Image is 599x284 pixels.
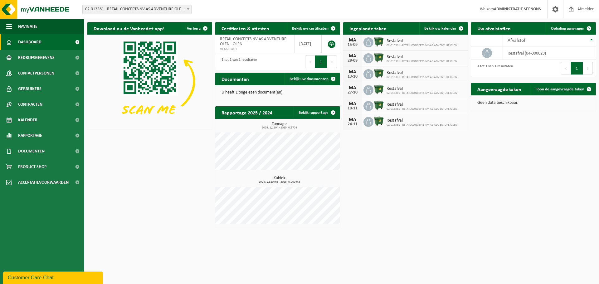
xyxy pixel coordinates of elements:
[561,62,571,75] button: Previous
[18,34,41,50] span: Dashboard
[315,55,327,68] button: 1
[295,35,322,53] td: [DATE]
[346,75,359,79] div: 13-10
[346,38,359,43] div: MA
[292,26,329,31] span: Bekijk uw certificaten
[387,123,457,127] span: 02-013361 - RETAIL CONCEPTS NV-AS ADVENTURE OLEN
[220,37,286,46] span: RETAIL CONCEPTS NV-AS ADVENTURE OLEN - OLEN
[18,81,41,97] span: Gebruikers
[187,26,201,31] span: Verberg
[373,84,384,95] img: WB-1100-HPE-GN-04
[215,73,255,85] h2: Documenten
[503,46,596,60] td: restafval (04-000029)
[18,175,69,190] span: Acceptatievoorwaarden
[83,5,191,14] span: 02-013361 - RETAIL CONCEPTS NV-AS ADVENTURE OLEN - OLEN
[387,86,457,91] span: Restafval
[215,106,279,118] h2: Rapportage 2025 / 2024
[18,65,54,81] span: Contactpersonen
[182,22,212,35] button: Verberg
[373,52,384,63] img: WB-1100-HPE-GN-04
[290,77,329,81] span: Bekijk uw documenten
[373,100,384,111] img: WB-1100-HPE-GN-04
[346,85,359,90] div: MA
[387,107,457,111] span: 02-013361 - RETAIL CONCEPTS NV-AS ADVENTURE OLEN
[18,50,55,65] span: Bedrijfsgegevens
[387,44,457,47] span: 02-013361 - RETAIL CONCEPTS NV-AS ADVENTURE OLEN
[327,55,337,68] button: Next
[346,59,359,63] div: 29-09
[373,116,384,127] img: WB-1100-HPE-GN-04
[546,22,595,35] a: Ophaling aanvragen
[531,83,595,95] a: Toon de aangevraagde taken
[583,62,593,75] button: Next
[218,181,340,184] span: 2024: 1,820 m3 - 2025: 0,000 m3
[294,106,339,119] a: Bekijk rapportage
[305,55,315,68] button: Previous
[551,26,584,31] span: Ophaling aanvragen
[346,106,359,111] div: 10-11
[218,55,257,69] div: 1 tot 1 van 1 resultaten
[218,122,340,129] h3: Tonnage
[346,101,359,106] div: MA
[387,70,457,75] span: Restafval
[18,159,46,175] span: Product Shop
[419,22,467,35] a: Bekijk uw kalender
[571,62,583,75] button: 1
[218,126,340,129] span: 2024: 1,120 t - 2025: 0,870 t
[287,22,339,35] a: Bekijk uw certificaten
[285,73,339,85] a: Bekijk uw documenten
[536,87,584,91] span: Toon de aangevraagde taken
[222,90,334,95] p: U heeft 1 ongelezen document(en).
[18,19,37,34] span: Navigatie
[477,101,590,105] p: Geen data beschikbaar.
[508,38,525,43] span: Afvalstof
[346,54,359,59] div: MA
[87,22,171,34] h2: Download nu de Vanheede+ app!
[82,5,192,14] span: 02-013361 - RETAIL CONCEPTS NV-AS ADVENTURE OLEN - OLEN
[387,118,457,123] span: Restafval
[373,68,384,79] img: WB-1100-HPE-GN-04
[474,61,513,75] div: 1 tot 1 van 1 resultaten
[220,47,290,52] span: VLA610401
[387,75,457,79] span: 02-013361 - RETAIL CONCEPTS NV-AS ADVENTURE OLEN
[471,22,517,34] h2: Uw afvalstoffen
[343,22,393,34] h2: Ingeplande taken
[18,128,42,143] span: Rapportage
[18,112,37,128] span: Kalender
[387,102,457,107] span: Restafval
[18,143,45,159] span: Documenten
[3,270,104,284] iframe: chat widget
[387,39,457,44] span: Restafval
[494,7,541,12] strong: ADMINISTRATIE SEENONS
[373,36,384,47] img: WB-1100-HPE-GN-04
[346,122,359,127] div: 24-11
[346,43,359,47] div: 15-09
[424,26,456,31] span: Bekijk uw kalender
[387,55,457,60] span: Restafval
[471,83,528,95] h2: Aangevraagde taken
[87,35,212,128] img: Download de VHEPlus App
[346,90,359,95] div: 27-10
[387,60,457,63] span: 02-013361 - RETAIL CONCEPTS NV-AS ADVENTURE OLEN
[346,70,359,75] div: MA
[215,22,275,34] h2: Certificaten & attesten
[218,176,340,184] h3: Kubiek
[346,117,359,122] div: MA
[387,91,457,95] span: 02-013361 - RETAIL CONCEPTS NV-AS ADVENTURE OLEN
[18,97,42,112] span: Contracten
